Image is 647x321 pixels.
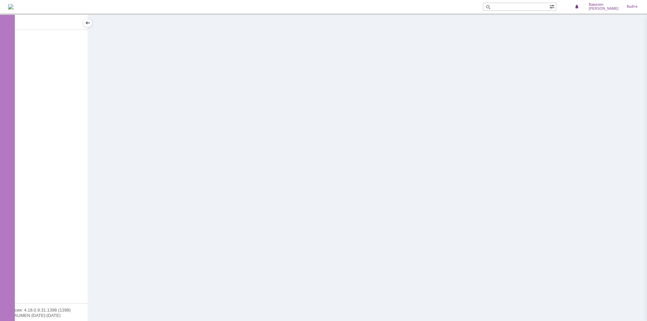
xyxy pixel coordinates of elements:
[7,308,81,312] div: Версия: 4.18.0.9.31.1398 (1398)
[7,313,81,318] div: © NAUMEN [DATE]-[DATE]
[589,7,619,11] span: [PERSON_NAME]
[589,3,619,7] span: Вавилин
[8,4,13,9] img: logo
[8,4,13,9] a: Перейти на домашнюю страницу
[549,3,556,9] span: Расширенный поиск
[84,19,92,27] div: Скрыть меню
